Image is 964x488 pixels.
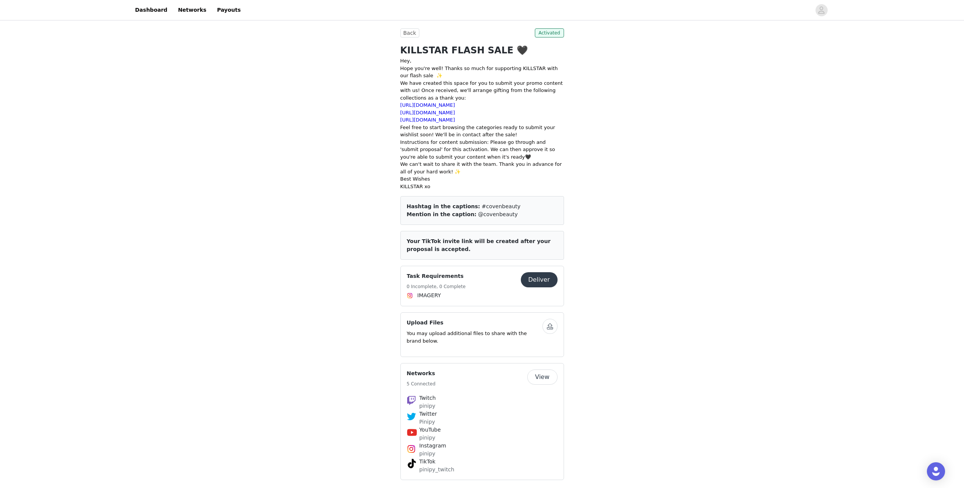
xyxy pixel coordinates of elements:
p: Feel free to start browsing the categories ready to submit your wishlist soon! We'll be in contac... [400,124,564,139]
p: We have created this space for you to submit your promo content with us! Once received, we'll arr... [400,80,564,102]
div: avatar [818,4,825,16]
a: [URL][DOMAIN_NAME] [400,102,455,108]
span: IMAGERY [417,292,441,299]
p: pinipy_twitch [419,466,545,474]
h1: KILLSTAR FLASH SALE 🖤 [400,44,564,57]
span: #covenbeauty [482,203,521,209]
p: pinipy [419,450,545,458]
img: Instagram Icon [407,293,413,299]
h4: Networks [407,370,436,377]
p: Pinipy [419,418,545,426]
p: Instructions for content submission: Please go through and 'submit proposal' for this activation.... [400,139,564,161]
p: You may upload additional files to share with the brand below. [407,330,542,345]
h4: Twitter [419,410,545,418]
button: View [527,370,558,385]
p: Best Wishes [400,175,564,183]
p: Hope you're well! Thanks so much for supporting KILLSTAR with our flash sale ✨ [400,65,564,80]
h4: TikTok [419,458,545,466]
p: Hey, [400,57,564,65]
h4: YouTube [419,426,545,434]
div: Task Requirements [400,266,564,306]
h4: Twitch [419,394,545,402]
h5: 5 Connected [407,380,436,387]
span: @covenbeauty [478,211,518,217]
p: We can't wait to share it with the team. Thank you in advance for all of your hard work! ✨ [400,161,564,175]
p: pinipy [419,402,545,410]
h4: Upload Files [407,319,542,327]
h5: 0 Incomplete, 0 Complete [407,283,466,290]
h4: Instagram [419,442,545,450]
button: Back [400,28,419,37]
span: Hashtag in the captions: [407,203,480,209]
p: KILLSTAR xo [400,183,564,190]
a: Dashboard [131,2,172,19]
span: Activated [535,28,564,37]
span: Mention in the caption: [407,211,477,217]
a: Payouts [212,2,245,19]
a: Networks [173,2,211,19]
div: Networks [400,363,564,480]
div: Open Intercom Messenger [927,462,945,480]
button: Deliver [521,272,558,287]
a: [URL][DOMAIN_NAME] [400,117,455,123]
h4: Task Requirements [407,272,466,280]
span: Your TikTok invite link will be created after your proposal is accepted. [407,238,551,252]
img: Instagram Icon [407,444,416,454]
a: [URL][DOMAIN_NAME] [400,110,455,115]
p: pinipy [419,434,545,442]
